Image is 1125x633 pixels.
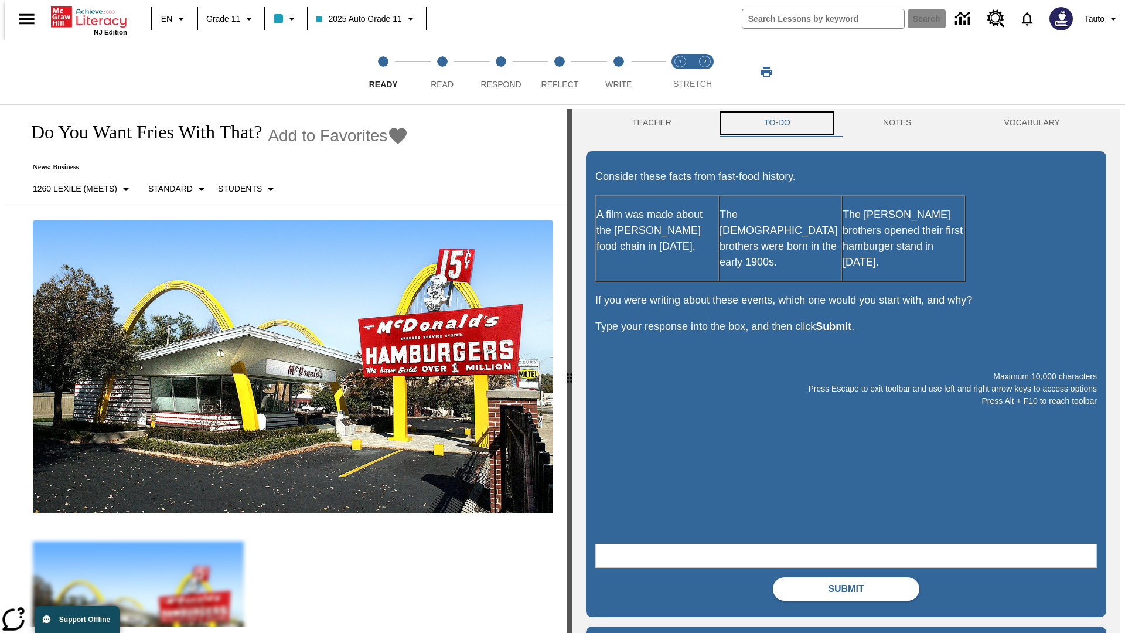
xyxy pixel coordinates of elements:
[957,109,1106,137] button: VOCABULARY
[51,4,127,36] div: Home
[269,8,304,29] button: Class color is light blue. Change class color
[837,109,957,137] button: NOTES
[773,577,919,601] button: Submit
[595,169,1097,185] p: Consider these facts from fast-food history.
[349,40,417,104] button: Ready step 1 of 5
[585,40,653,104] button: Write step 5 of 5
[663,40,697,104] button: Stretch Read step 1 of 2
[35,606,120,633] button: Support Offline
[9,2,44,36] button: Open side menu
[213,179,282,200] button: Select Student
[595,383,1097,395] p: Press Escape to exit toolbar and use left and right arrow keys to access options
[1042,4,1080,34] button: Select a new avatar
[1012,4,1042,34] a: Notifications
[369,80,398,89] span: Ready
[816,321,851,332] strong: Submit
[843,207,964,270] p: The [PERSON_NAME] brothers opened their first hamburger stand in [DATE].
[161,13,172,25] span: EN
[586,109,1106,137] div: Instructional Panel Tabs
[202,8,261,29] button: Grade: Grade 11, Select a grade
[567,109,572,633] div: Press Enter or Spacebar and then press right and left arrow keys to move the slider
[312,8,422,29] button: Class: 2025 Auto Grade 11, Select your class
[595,319,1097,335] p: Type your response into the box, and then click .
[718,109,837,137] button: TO-DO
[742,9,904,28] input: search field
[541,80,579,89] span: Reflect
[980,3,1012,35] a: Resource Center, Will open in new tab
[268,127,387,145] span: Add to Favorites
[156,8,193,29] button: Language: EN, Select a language
[431,80,454,89] span: Read
[1085,13,1104,25] span: Tauto
[206,13,240,25] span: Grade 11
[94,29,127,36] span: NJ Edition
[703,59,706,64] text: 2
[218,183,262,195] p: Students
[33,220,553,513] img: One of the first McDonald's stores, with the iconic red sign and golden arches.
[596,207,718,254] p: A film was made about the [PERSON_NAME] food chain in [DATE].
[595,292,1097,308] p: If you were writing about these events, which one would you start with, and why?
[19,163,408,172] p: News: Business
[480,80,521,89] span: Respond
[467,40,535,104] button: Respond step 3 of 5
[28,179,138,200] button: Select Lexile, 1260 Lexile (Meets)
[1049,7,1073,30] img: Avatar
[572,109,1120,633] div: activity
[595,370,1097,383] p: Maximum 10,000 characters
[33,183,117,195] p: 1260 Lexile (Meets)
[148,183,193,195] p: Standard
[5,9,171,20] body: Maximum 10,000 characters Press Escape to exit toolbar and use left and right arrow keys to acces...
[408,40,476,104] button: Read step 2 of 5
[316,13,401,25] span: 2025 Auto Grade 11
[679,59,681,64] text: 1
[586,109,718,137] button: Teacher
[144,179,213,200] button: Scaffolds, Standard
[595,395,1097,407] p: Press Alt + F10 to reach toolbar
[673,79,712,89] span: STRETCH
[688,40,722,104] button: Stretch Respond step 2 of 2
[948,3,980,35] a: Data Center
[605,80,632,89] span: Write
[720,207,841,270] p: The [DEMOGRAPHIC_DATA] brothers were born in the early 1900s.
[19,121,262,143] h1: Do You Want Fries With That?
[59,615,110,624] span: Support Offline
[268,125,408,146] button: Add to Favorites - Do You Want Fries With That?
[5,109,567,627] div: reading
[748,62,785,83] button: Print
[1080,8,1125,29] button: Profile/Settings
[526,40,594,104] button: Reflect step 4 of 5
